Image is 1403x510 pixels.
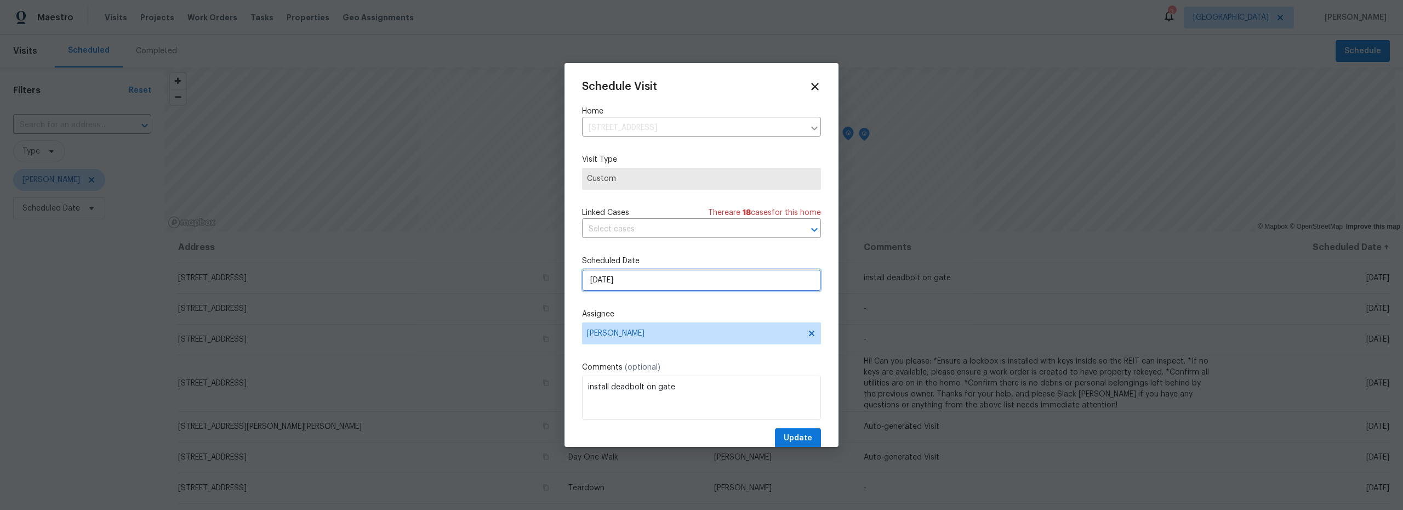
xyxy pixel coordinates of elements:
span: Custom [587,173,816,184]
label: Home [582,106,821,117]
span: 18 [743,209,751,217]
span: There are case s for this home [708,207,821,218]
span: [PERSON_NAME] [587,329,802,338]
label: Scheduled Date [582,256,821,267]
span: Update [784,432,812,445]
label: Visit Type [582,154,821,165]
button: Open [807,222,822,237]
span: (optional) [625,364,660,371]
input: M/D/YYYY [582,269,821,291]
button: Update [775,428,821,449]
span: Schedule Visit [582,81,657,92]
textarea: install deadbolt on gate [582,376,821,420]
span: Linked Cases [582,207,629,218]
span: Close [809,81,821,93]
label: Assignee [582,309,821,320]
label: Comments [582,362,821,373]
input: Select cases [582,221,790,238]
input: Enter in an address [582,120,805,137]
